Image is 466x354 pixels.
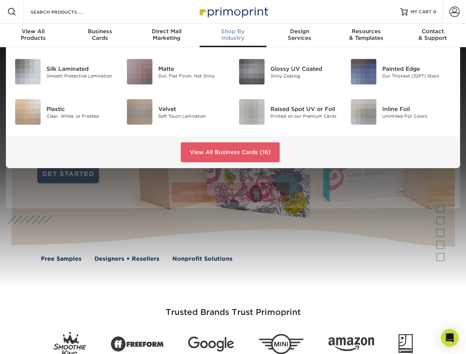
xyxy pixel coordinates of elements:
[398,334,413,354] img: Goodwill
[188,337,234,352] img: Google
[333,24,399,47] a: Resources& Templates
[15,96,115,128] a: Plastic Business Cards Plastic Clear, White, or Frosted
[133,28,200,35] span: Direct Mail
[127,59,152,84] img: Matte Business Cards
[270,113,339,119] div: Printed on our Premium Cards
[351,59,376,84] img: Painted Edge Business Cards
[266,24,333,47] a: DesignServices
[133,28,200,41] div: Marketing
[441,329,459,347] div: Open Intercom Messenger
[158,113,227,119] div: Soft Touch Lamination
[266,28,333,41] div: Services
[15,56,115,87] a: Silk Laminated Business Cards Silk Laminated Smooth Protective Lamination
[351,96,451,128] a: Inline Foil Business Cards Inline Foil Unlimited Foil Colors
[239,99,265,125] img: Raised Spot UV or Foil Business Cards
[433,9,436,14] span: 0
[270,73,339,79] div: Shiny Coating
[239,59,265,84] img: Glossy UV Coated Business Cards
[411,9,432,15] span: MY CART
[30,7,102,16] input: SEARCH PRODUCTS.....
[127,96,227,128] a: Velvet Business Cards Velvet Soft Touch Lamination
[46,105,115,113] div: Plastic
[66,28,133,41] div: Cards
[133,24,200,47] a: Direct MailMarketing
[328,337,374,351] img: Amazon
[333,28,399,35] span: Resources
[200,24,266,47] a: Shop ByIndustry
[46,113,115,119] div: Clear, White, or Frosted
[66,28,133,35] span: Business
[158,73,227,79] div: Dull, Flat Finish, Not Shiny
[196,4,270,20] img: Primoprint
[239,56,339,87] a: Glossy UV Coated Business Cards Glossy UV Coated Shiny Coating
[333,28,399,41] div: & Templates
[46,65,115,73] div: Silk Laminated
[158,105,227,113] div: Velvet
[66,24,133,47] a: BusinessCards
[239,96,339,128] a: Raised Spot UV or Foil Business Cards Raised Spot UV or Foil Printed on our Premium Cards
[351,99,376,125] img: Inline Foil Business Cards
[266,28,333,35] span: Design
[46,73,115,79] div: Smooth Protective Lamination
[17,290,449,326] h3: Trusted Brands Trust Primoprint
[200,28,266,35] span: Shop By
[181,142,280,162] a: View All Business Cards (16)
[351,56,451,87] a: Painted Edge Business Cards Painted Edge Our Thickest (32PT) Stock
[270,65,339,73] div: Glossy UV Coated
[200,28,266,41] div: Industry
[15,59,41,84] img: Silk Laminated Business Cards
[127,99,152,125] img: Velvet Business Cards
[127,56,227,87] a: Matte Business Cards Matte Dull, Flat Finish, Not Shiny
[15,99,41,125] img: Plastic Business Cards
[270,105,339,113] div: Raised Spot UV or Foil
[172,183,289,202] a: View Our Full List of Products (28)
[158,65,227,73] div: Matte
